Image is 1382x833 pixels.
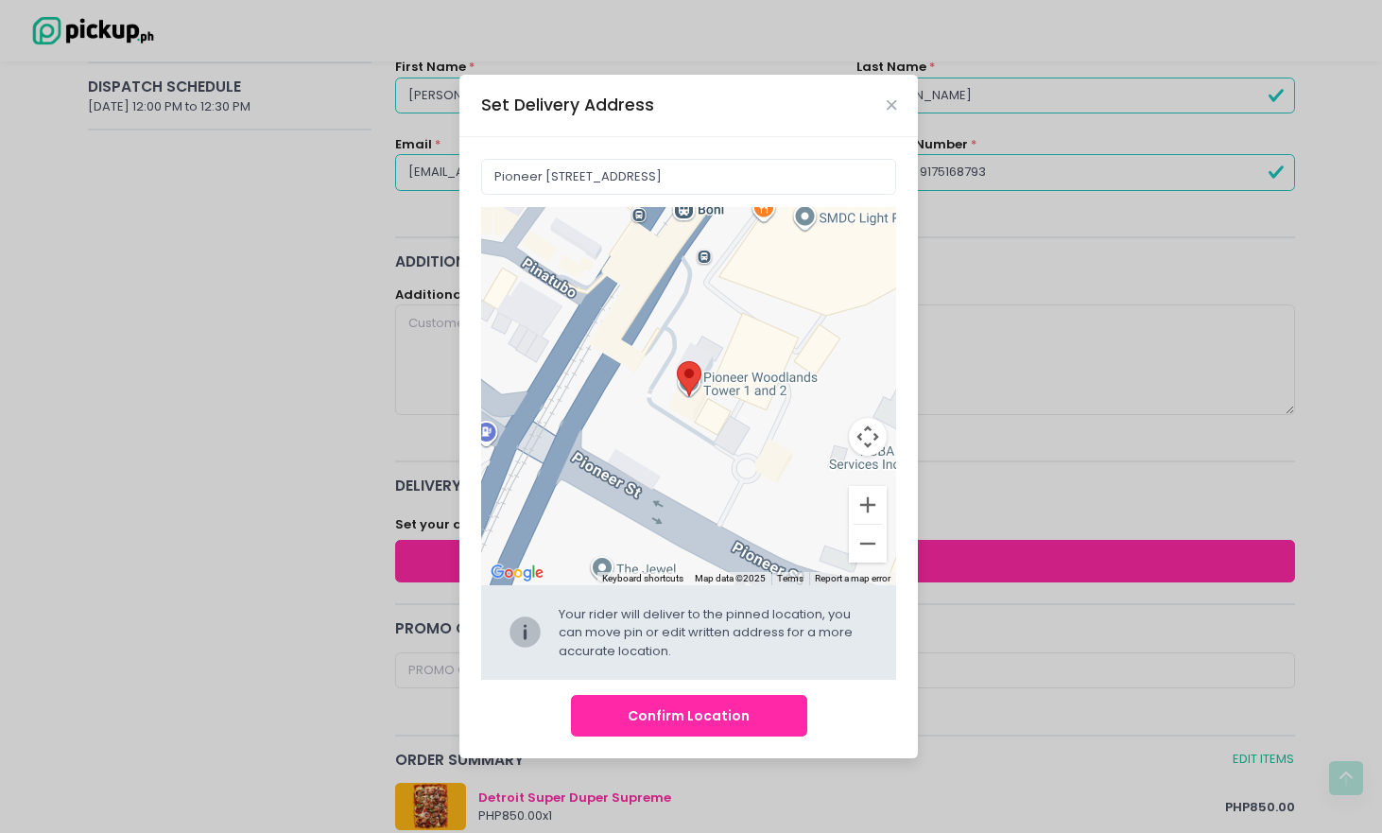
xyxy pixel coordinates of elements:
a: Open this area in Google Maps (opens a new window) [486,561,548,585]
input: Delivery Address [481,159,897,195]
button: Confirm Location [571,695,807,738]
div: Set Delivery Address [481,93,654,117]
img: Google [486,561,548,585]
a: Report a map error [815,573,890,583]
button: Zoom in [849,486,887,524]
button: Zoom out [849,525,887,563]
button: Close [887,100,896,110]
a: Terms (opens in new tab) [777,573,803,583]
button: Keyboard shortcuts [602,572,683,585]
button: Map camera controls [849,418,887,456]
span: Map data ©2025 [695,573,766,583]
div: Your rider will deliver to the pinned location, you can move pin or edit written address for a mo... [559,605,871,661]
